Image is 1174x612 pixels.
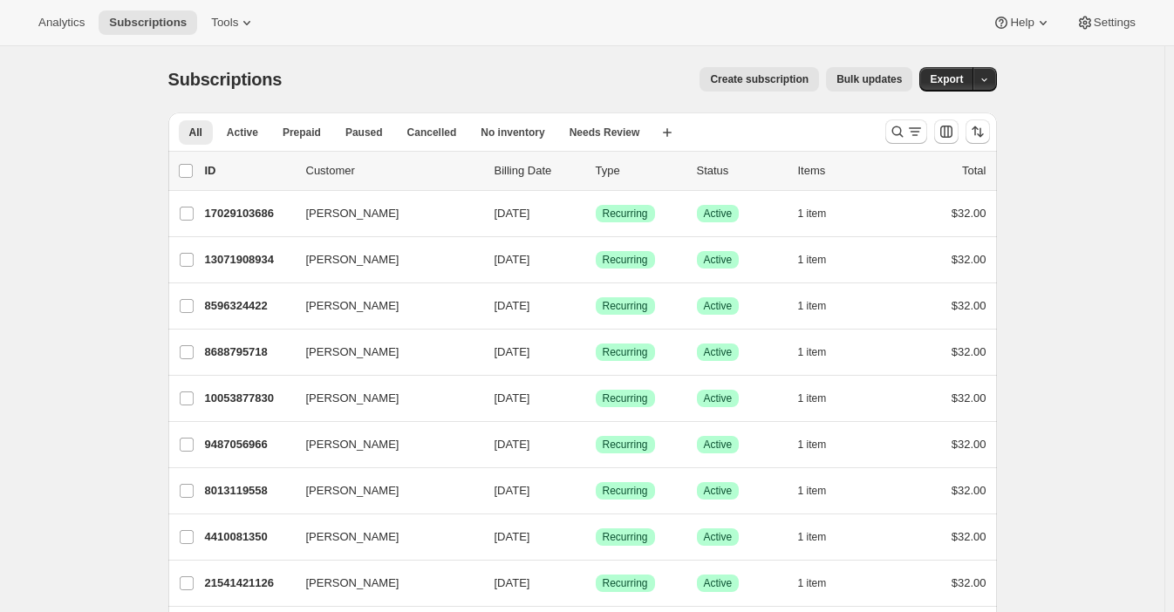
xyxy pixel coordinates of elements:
span: Help [1010,16,1034,30]
span: Needs Review [570,126,640,139]
span: [DATE] [495,391,530,405]
div: 10053877830[PERSON_NAME][DATE]SuccessRecurringSuccessActive1 item$32.00 [205,386,986,411]
p: Customer [306,162,481,180]
p: 4410081350 [205,528,292,546]
div: 21541421126[PERSON_NAME][DATE]SuccessRecurringSuccessActive1 item$32.00 [205,571,986,595]
span: Active [704,484,733,498]
span: 1 item [798,530,827,544]
p: 9487056966 [205,436,292,453]
button: [PERSON_NAME] [296,338,470,366]
span: $32.00 [952,345,986,358]
div: 9487056966[PERSON_NAME][DATE]SuccessRecurringSuccessActive1 item$32.00 [205,432,986,457]
button: 1 item [798,340,846,364]
span: Subscriptions [168,70,283,89]
div: 8596324422[PERSON_NAME][DATE]SuccessRecurringSuccessActive1 item$32.00 [205,294,986,318]
button: Bulk updates [826,67,912,92]
span: [PERSON_NAME] [306,297,399,315]
span: Recurring [603,345,648,359]
span: Active [704,576,733,590]
span: [PERSON_NAME] [306,251,399,269]
button: Customize table column order and visibility [934,119,959,144]
span: [DATE] [495,345,530,358]
div: 4410081350[PERSON_NAME][DATE]SuccessRecurringSuccessActive1 item$32.00 [205,525,986,549]
span: Create subscription [710,72,809,86]
span: [PERSON_NAME] [306,575,399,592]
span: Tools [211,16,238,30]
span: 1 item [798,207,827,221]
span: Cancelled [407,126,457,139]
p: 10053877830 [205,390,292,407]
div: 8013119558[PERSON_NAME][DATE]SuccessRecurringSuccessActive1 item$32.00 [205,479,986,503]
button: Export [919,67,973,92]
span: [DATE] [495,438,530,451]
span: Recurring [603,253,648,267]
button: 1 item [798,294,846,318]
p: 8013119558 [205,482,292,500]
p: 21541421126 [205,575,292,592]
button: Settings [1066,10,1146,35]
button: [PERSON_NAME] [296,384,470,412]
button: 1 item [798,525,846,549]
span: [DATE] [495,207,530,220]
span: Recurring [603,438,648,452]
span: 1 item [798,484,827,498]
span: [PERSON_NAME] [306,343,399,361]
button: Tools [201,10,266,35]
span: Recurring [603,207,648,221]
div: 13071908934[PERSON_NAME][DATE]SuccessRecurringSuccessActive1 item$32.00 [205,248,986,272]
p: 17029103686 [205,205,292,222]
span: Active [704,207,733,221]
button: 1 item [798,479,846,503]
span: 1 item [798,299,827,313]
span: Active [704,299,733,313]
button: [PERSON_NAME] [296,292,470,320]
span: $32.00 [952,530,986,543]
span: Analytics [38,16,85,30]
span: Export [930,72,963,86]
button: [PERSON_NAME] [296,246,470,274]
span: [PERSON_NAME] [306,528,399,546]
button: [PERSON_NAME] [296,523,470,551]
span: [PERSON_NAME] [306,205,399,222]
span: 1 item [798,345,827,359]
button: Sort the results [966,119,990,144]
span: [DATE] [495,484,530,497]
button: Subscriptions [99,10,197,35]
span: [PERSON_NAME] [306,482,399,500]
button: 1 item [798,386,846,411]
div: 17029103686[PERSON_NAME][DATE]SuccessRecurringSuccessActive1 item$32.00 [205,201,986,226]
p: 8688795718 [205,343,292,361]
span: No inventory [481,126,544,139]
button: Analytics [28,10,95,35]
span: 1 item [798,576,827,590]
span: Recurring [603,484,648,498]
span: Recurring [603,299,648,313]
p: 13071908934 [205,251,292,269]
p: Total [962,162,986,180]
span: Active [704,253,733,267]
span: $32.00 [952,253,986,266]
span: All [189,126,202,139]
span: $32.00 [952,576,986,589]
span: Bulk updates [836,72,902,86]
span: 1 item [798,253,827,267]
span: [DATE] [495,530,530,543]
button: 1 item [798,571,846,595]
span: [DATE] [495,253,530,266]
button: [PERSON_NAME] [296,569,470,597]
button: [PERSON_NAME] [296,200,470,228]
button: 1 item [798,248,846,272]
span: Active [704,530,733,544]
p: Status [697,162,784,180]
div: Items [798,162,885,180]
span: Paused [345,126,383,139]
span: Active [227,126,258,139]
span: [PERSON_NAME] [306,436,399,453]
button: Search and filter results [885,119,927,144]
span: $32.00 [952,207,986,220]
button: [PERSON_NAME] [296,431,470,459]
span: [PERSON_NAME] [306,390,399,407]
span: Active [704,438,733,452]
button: Create subscription [700,67,819,92]
span: [DATE] [495,299,530,312]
